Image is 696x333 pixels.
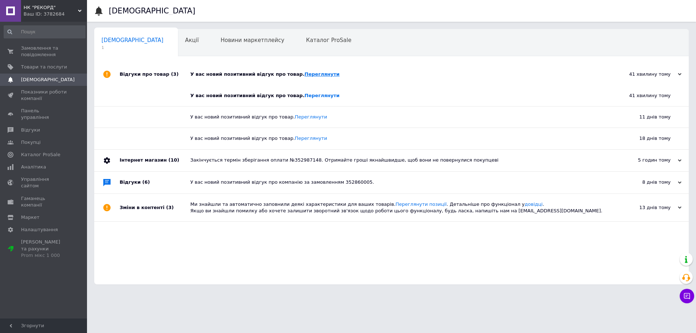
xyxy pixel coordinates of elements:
[120,150,190,171] div: Інтернет магазин
[190,71,609,78] div: У вас новий позитивний відгук про товар.
[142,179,150,185] span: (6)
[4,25,86,38] input: Пошук
[190,157,609,163] div: Закінчується термін зберігання оплати №352987148. Отримайте гроші якнайшвидше, щоб вони не поверн...
[525,201,543,207] a: довідці
[190,114,598,120] div: У вас новий позитивний відгук про товар.
[220,37,284,43] span: Новини маркетплейсу
[21,151,60,158] span: Каталог ProSale
[101,37,163,43] span: [DEMOGRAPHIC_DATA]
[21,45,67,58] span: Замовлення та повідомлення
[21,127,40,133] span: Відгуки
[609,179,681,186] div: 8 днів тому
[168,157,179,163] span: (10)
[21,226,58,233] span: Налаштування
[395,201,447,207] a: Переглянути позиції
[21,139,41,146] span: Покупці
[680,289,694,303] button: Чат з покупцем
[598,128,689,149] div: 18 днів тому
[21,176,67,189] span: Управління сайтом
[21,164,46,170] span: Аналітика
[21,239,67,259] span: [PERSON_NAME] та рахунки
[598,107,689,128] div: 11 днів тому
[24,11,87,17] div: Ваш ID: 3782684
[21,108,67,121] span: Панель управління
[21,252,67,259] div: Prom мікс 1 000
[21,195,67,208] span: Гаманець компанії
[190,179,609,186] div: У вас новий позитивний відгук про компанію за замовленням 352860005.
[24,4,78,11] span: НК "РЕКОРД"
[120,172,190,193] div: Відгуки
[21,76,75,83] span: [DEMOGRAPHIC_DATA]
[21,89,67,102] span: Показники роботи компанії
[101,45,163,50] span: 1
[609,204,681,211] div: 13 днів тому
[304,93,340,98] a: Переглянути
[295,136,327,141] a: Переглянути
[109,7,195,15] h1: [DEMOGRAPHIC_DATA]
[609,157,681,163] div: 5 годин тому
[190,201,609,214] div: Ми знайшли та автоматично заповнили деякі характеристики для ваших товарів. . Детальніше про функ...
[120,63,190,85] div: Відгуки про товар
[21,64,67,70] span: Товари та послуги
[185,37,199,43] span: Акції
[609,71,681,78] div: 41 хвилину тому
[304,71,340,77] a: Переглянути
[295,114,327,120] a: Переглянути
[190,92,598,99] div: У вас новий позитивний відгук про товар.
[21,214,40,221] span: Маркет
[190,135,598,142] div: У вас новий позитивний відгук про товар.
[306,37,351,43] span: Каталог ProSale
[598,85,689,106] div: 41 хвилину тому
[166,205,174,210] span: (3)
[171,71,179,77] span: (3)
[120,194,190,221] div: Зміни в контенті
